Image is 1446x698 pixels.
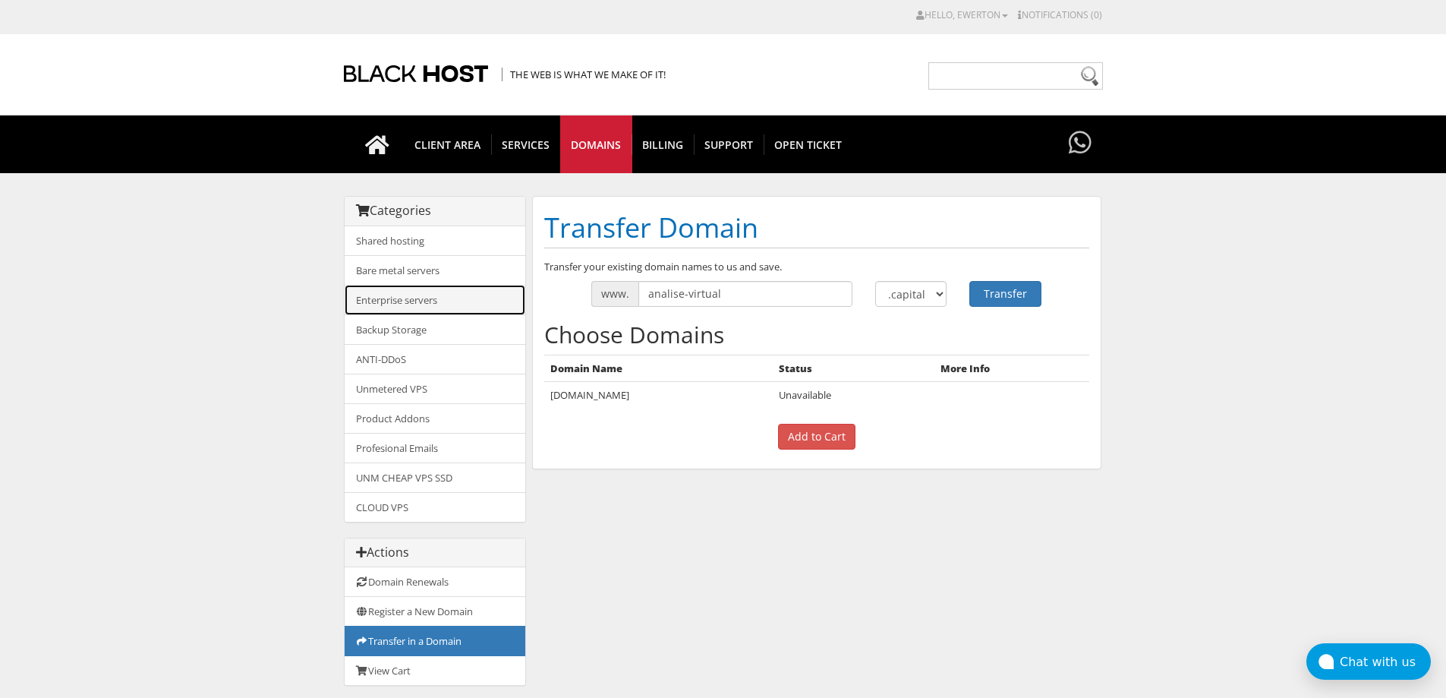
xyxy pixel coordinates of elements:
a: Register a New Domain [345,596,525,627]
td: Unavailable [773,382,934,409]
a: Domains [560,115,632,173]
input: Need help? [928,62,1103,90]
a: CLOUD VPS [345,492,525,522]
span: Billing [632,134,695,155]
div: Chat with us [1340,655,1431,669]
a: ANTI-DDoS [345,344,525,374]
span: CLIENT AREA [404,134,492,155]
a: CLIENT AREA [404,115,492,173]
span: www. [591,281,638,307]
p: Transfer your existing domain names to us and save. [544,260,1089,273]
h3: Actions [356,546,514,560]
a: Support [694,115,764,173]
a: Shared hosting [345,226,525,256]
span: Support [694,134,764,155]
a: Have questions? [1065,115,1095,172]
a: Transfer in a Domain [345,626,525,656]
button: Chat with us [1306,643,1431,680]
a: Hello, Ewerton [916,8,1008,21]
span: Open Ticket [764,134,852,155]
span: SERVICES [491,134,561,155]
a: Backup Storage [345,314,525,345]
a: Domain Renewals [345,567,525,597]
a: Billing [632,115,695,173]
h1: Transfer Domain [544,208,1089,248]
a: Bare metal servers [345,255,525,286]
h2: Choose Domains [544,322,1089,347]
a: View Cart [345,655,525,685]
h3: Categories [356,204,514,218]
td: [DOMAIN_NAME] [544,382,773,409]
a: Unmetered VPS [345,374,525,404]
th: More Info [934,355,1088,382]
a: Open Ticket [764,115,852,173]
span: Domains [560,134,632,155]
a: Product Addons [345,403,525,434]
input: Add to Cart [778,424,855,450]
span: The Web is what we make of it! [502,68,666,81]
a: Enterprise servers [345,285,525,315]
a: UNM CHEAP VPS SSD [345,463,525,493]
a: Profesional Emails [345,433,525,463]
a: Go to homepage [350,115,405,173]
th: Domain Name [544,355,773,382]
a: Notifications (0) [1018,8,1102,21]
a: SERVICES [491,115,561,173]
button: Transfer [969,281,1041,307]
th: Status [773,355,934,382]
